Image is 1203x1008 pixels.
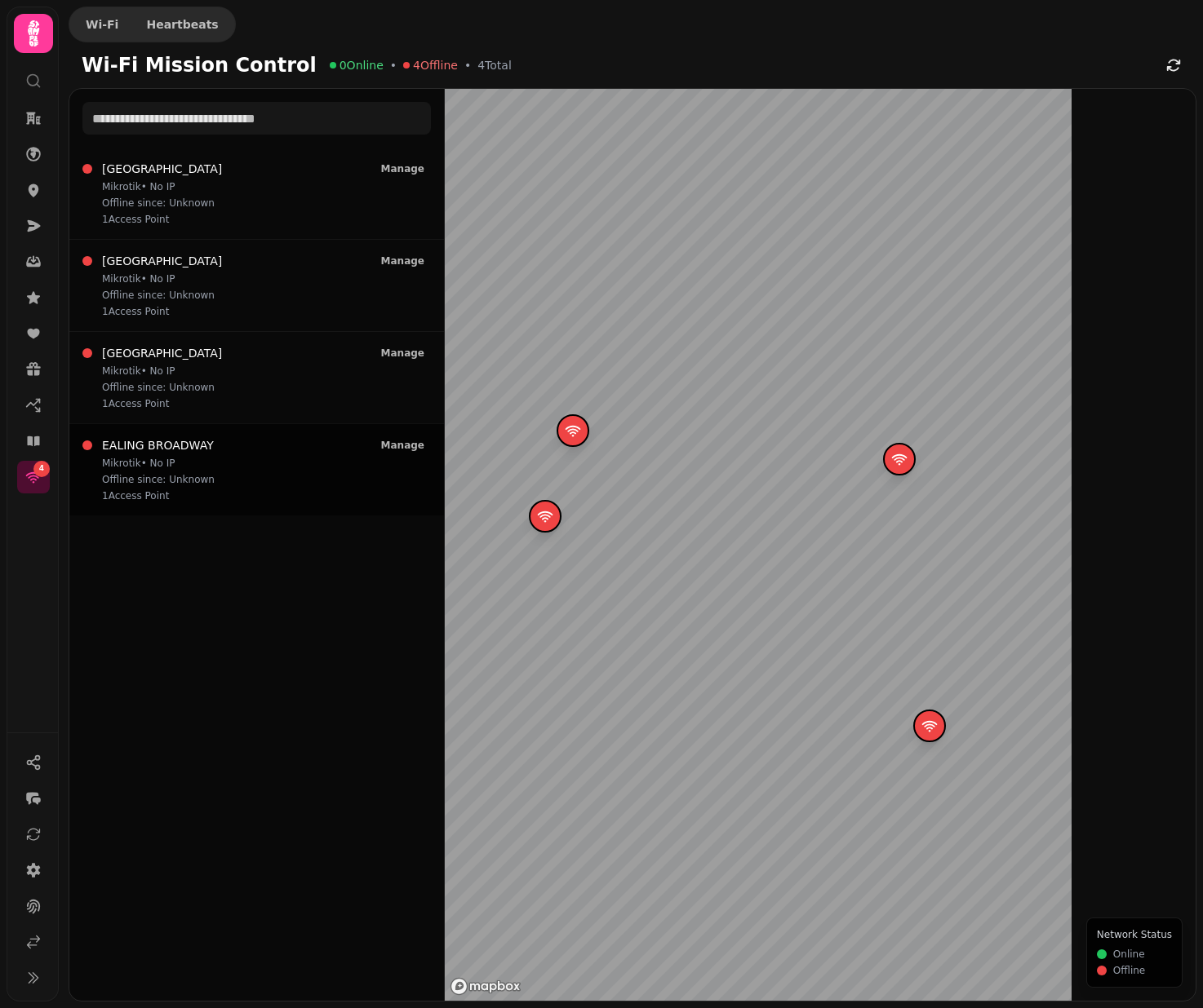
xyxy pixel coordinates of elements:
[381,440,424,450] span: Manage
[375,161,431,177] button: Manage
[375,253,431,269] button: Manage
[381,348,424,358] span: Manage
[102,345,222,361] h3: [GEOGRAPHIC_DATA]
[1113,964,1145,977] span: Offline
[913,710,946,742] div: Map marker
[102,473,215,486] p: Offline since: Unknown
[102,253,222,269] h3: [GEOGRAPHIC_DATA]
[450,977,522,996] a: Mapbox logo
[73,11,131,38] a: Wi-Fi
[381,164,424,174] span: Manage
[340,57,384,73] span: 0 Online
[102,437,215,453] h3: EALING BROADWAY
[102,305,222,318] p: 1 Access Point
[413,57,458,73] span: 4 Offline
[133,11,231,38] button: Heartbeats
[102,397,222,410] p: 1 Access Point
[146,19,218,30] span: Heartbeats
[102,272,222,285] p: Mikrotik • No IP
[445,89,1072,1001] canvas: Map
[82,52,317,78] h2: Wi-Fi Mission Control
[557,414,589,447] div: Map marker
[102,197,222,210] p: Offline since: Unknown
[1113,948,1145,961] span: Online
[102,289,222,302] p: Offline since: Unknown
[102,381,222,394] p: Offline since: Unknown
[390,57,397,73] span: •
[102,180,222,193] p: Mikrotik • No IP
[477,57,512,73] span: 4 Total
[102,365,222,378] p: Mikrotik • No IP
[381,256,424,266] span: Manage
[102,161,222,177] h3: [GEOGRAPHIC_DATA]
[102,457,215,470] p: Mikrotik • No IP
[375,437,431,453] button: Manage
[17,461,50,493] a: 4
[1097,928,1172,941] h4: Network Status
[375,345,431,361] button: Manage
[883,443,916,475] div: Map marker
[102,489,215,502] p: 1 Access Point
[529,500,562,533] div: Map marker
[464,57,471,73] span: •
[102,213,222,226] p: 1 Access Point
[39,463,44,475] span: 4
